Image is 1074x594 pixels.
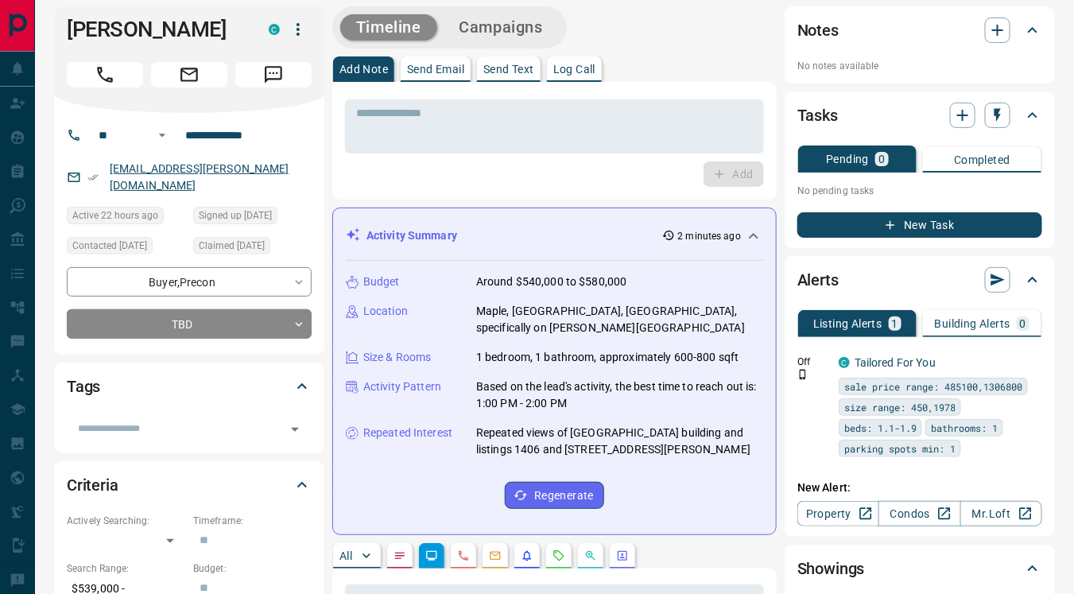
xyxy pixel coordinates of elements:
[67,514,185,528] p: Actively Searching:
[67,17,245,42] h1: [PERSON_NAME]
[67,367,312,406] div: Tags
[855,356,936,369] a: Tailored For You
[407,64,464,75] p: Send Email
[363,425,452,441] p: Repeated Interest
[826,153,869,165] p: Pending
[797,96,1042,134] div: Tasks
[199,238,265,254] span: Claimed [DATE]
[363,303,408,320] p: Location
[616,549,629,562] svg: Agent Actions
[797,479,1042,496] p: New Alert:
[363,274,400,290] p: Budget
[153,126,172,145] button: Open
[878,501,960,526] a: Condos
[797,267,839,293] h2: Alerts
[339,550,352,561] p: All
[67,561,185,576] p: Search Range:
[269,24,280,35] div: condos.ca
[67,62,143,87] span: Call
[483,64,534,75] p: Send Text
[797,17,839,43] h2: Notes
[67,207,185,229] div: Sun Sep 14 2025
[425,549,438,562] svg: Lead Browsing Activity
[797,501,879,526] a: Property
[553,64,595,75] p: Log Call
[678,229,741,243] p: 2 minutes ago
[844,441,956,456] span: parking spots min: 1
[797,212,1042,238] button: New Task
[235,62,312,87] span: Message
[363,379,441,395] p: Activity Pattern
[193,237,312,259] div: Thu Mar 20 2025
[110,162,289,192] a: [EMAIL_ADDRESS][PERSON_NAME][DOMAIN_NAME]
[363,349,432,366] p: Size & Rooms
[284,418,306,441] button: Open
[199,208,272,223] span: Signed up [DATE]
[797,369,808,380] svg: Push Notification Only
[489,549,502,562] svg: Emails
[193,207,312,229] div: Tue Jan 12 2021
[844,399,956,415] span: size range: 450,1978
[844,379,1022,394] span: sale price range: 485100,1306800
[797,556,865,581] h2: Showings
[476,379,763,412] p: Based on the lead's activity, the best time to reach out is: 1:00 PM - 2:00 PM
[931,420,998,436] span: bathrooms: 1
[151,62,227,87] span: Email
[476,349,739,366] p: 1 bedroom, 1 bathroom, approximately 600-800 sqft
[67,237,185,259] div: Wed Feb 26 2025
[878,153,885,165] p: 0
[935,318,1010,329] p: Building Alerts
[340,14,437,41] button: Timeline
[67,374,100,399] h2: Tags
[457,549,470,562] svg: Calls
[813,318,882,329] p: Listing Alerts
[797,103,838,128] h2: Tasks
[193,514,312,528] p: Timeframe:
[72,208,158,223] span: Active 22 hours ago
[72,238,147,254] span: Contacted [DATE]
[67,309,312,339] div: TBD
[67,472,118,498] h2: Criteria
[87,172,99,183] svg: Email Verified
[960,501,1042,526] a: Mr.Loft
[797,179,1042,203] p: No pending tasks
[476,425,763,458] p: Repeated views of [GEOGRAPHIC_DATA] building and listings 1406 and [STREET_ADDRESS][PERSON_NAME]
[797,11,1042,49] div: Notes
[67,466,312,504] div: Criteria
[339,64,388,75] p: Add Note
[444,14,559,41] button: Campaigns
[505,482,604,509] button: Regenerate
[797,59,1042,73] p: No notes available
[521,549,533,562] svg: Listing Alerts
[839,357,850,368] div: condos.ca
[584,549,597,562] svg: Opportunities
[797,261,1042,299] div: Alerts
[476,303,763,336] p: Maple, [GEOGRAPHIC_DATA], [GEOGRAPHIC_DATA], specifically on [PERSON_NAME][GEOGRAPHIC_DATA]
[366,227,457,244] p: Activity Summary
[476,274,627,290] p: Around $540,000 to $580,000
[1020,318,1026,329] p: 0
[797,549,1042,588] div: Showings
[797,355,829,369] p: Off
[67,267,312,297] div: Buyer , Precon
[844,420,917,436] span: beds: 1.1-1.9
[193,561,312,576] p: Budget:
[892,318,898,329] p: 1
[553,549,565,562] svg: Requests
[954,154,1010,165] p: Completed
[346,221,763,250] div: Activity Summary2 minutes ago
[394,549,406,562] svg: Notes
